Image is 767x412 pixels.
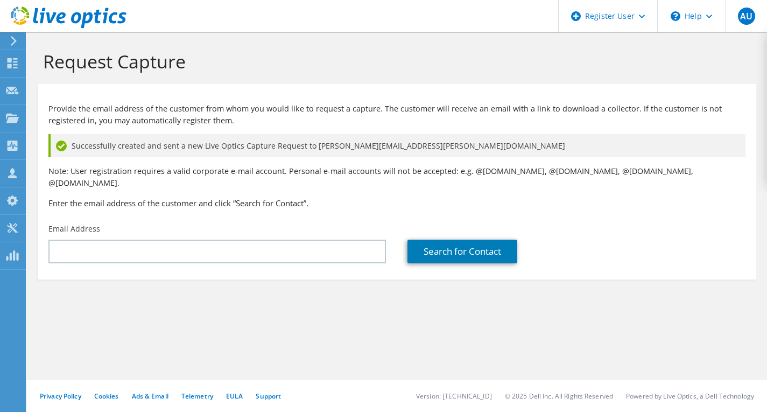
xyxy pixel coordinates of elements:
h3: Enter the email address of the customer and click “Search for Contact”. [48,197,745,209]
a: Telemetry [181,392,213,401]
label: Email Address [48,224,100,234]
a: Cookies [94,392,119,401]
span: AU [738,8,755,25]
p: Note: User registration requires a valid corporate e-mail account. Personal e-mail accounts will ... [48,165,745,189]
p: Provide the email address of the customer from whom you would like to request a capture. The cust... [48,103,745,127]
li: Powered by Live Optics, a Dell Technology [626,392,754,401]
a: Ads & Email [132,392,168,401]
h1: Request Capture [43,50,745,73]
a: Support [256,392,281,401]
a: EULA [226,392,243,401]
span: Successfully created and sent a new Live Optics Capture Request to [PERSON_NAME][EMAIL_ADDRESS][P... [72,140,565,152]
li: Version: [TECHNICAL_ID] [416,392,492,401]
svg: \n [671,11,680,21]
a: Privacy Policy [40,392,81,401]
a: Search for Contact [407,240,517,263]
li: © 2025 Dell Inc. All Rights Reserved [505,392,613,401]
